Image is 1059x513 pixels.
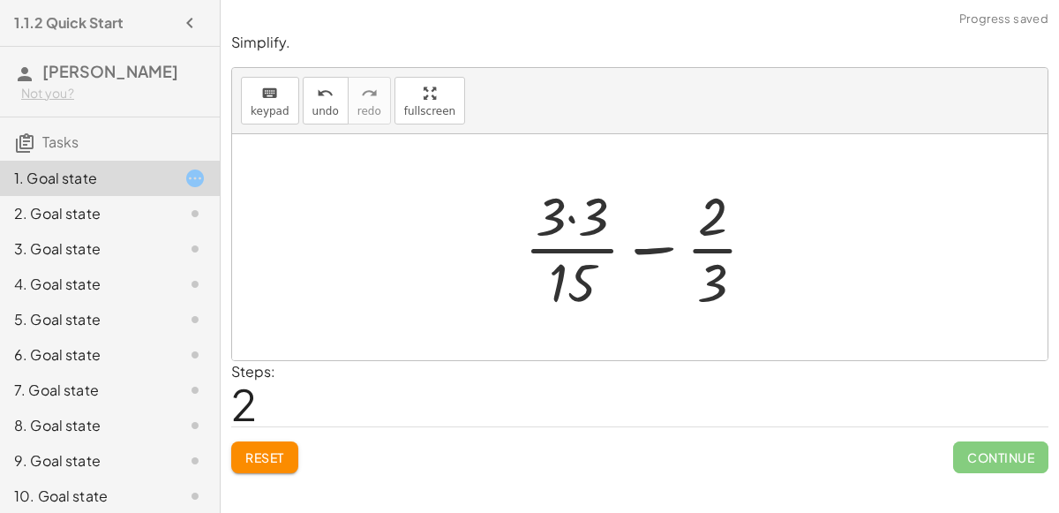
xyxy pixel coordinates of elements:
div: 8. Goal state [14,415,156,436]
button: fullscreen [394,77,465,124]
div: 10. Goal state [14,486,156,507]
i: Task not started. [184,415,206,436]
p: Simplify. [231,33,1048,53]
i: Task not started. [184,274,206,295]
span: Tasks [42,132,79,151]
div: 3. Goal state [14,238,156,260]
button: redoredo [348,77,391,124]
span: Progress saved [959,11,1048,28]
div: 4. Goal state [14,274,156,295]
i: Task not started. [184,486,206,507]
i: Task not started. [184,380,206,401]
span: fullscreen [404,105,455,117]
div: 2. Goal state [14,203,156,224]
i: keyboard [261,83,278,104]
i: Task started. [184,168,206,189]
button: undoundo [303,77,349,124]
h4: 1.1.2 Quick Start [14,12,124,34]
i: undo [317,83,334,104]
span: [PERSON_NAME] [42,61,178,81]
div: 5. Goal state [14,309,156,330]
span: keypad [251,105,289,117]
i: Task not started. [184,238,206,260]
button: Reset [231,441,298,473]
span: undo [312,105,339,117]
i: Task not started. [184,309,206,330]
div: 1. Goal state [14,168,156,189]
i: Task not started. [184,450,206,472]
div: Not you? [21,85,206,102]
span: redo [357,105,381,117]
div: 7. Goal state [14,380,156,401]
i: Task not started. [184,203,206,224]
i: redo [361,83,378,104]
span: Reset [245,449,284,465]
span: 2 [231,377,257,431]
div: 6. Goal state [14,344,156,366]
i: Task not started. [184,344,206,366]
button: keyboardkeypad [241,77,299,124]
label: Steps: [231,362,275,381]
div: 9. Goal state [14,450,156,472]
